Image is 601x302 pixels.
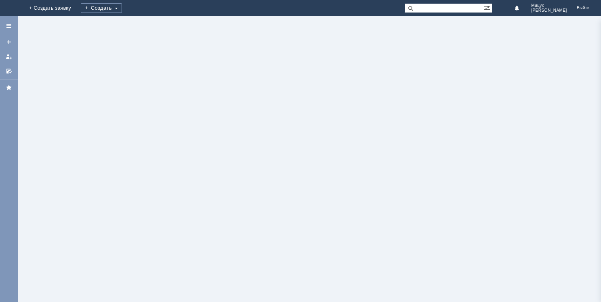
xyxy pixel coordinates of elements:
[2,50,15,63] a: Мои заявки
[2,36,15,48] a: Создать заявку
[531,8,567,13] span: [PERSON_NAME]
[531,3,567,8] span: Мицук
[484,4,492,11] span: Расширенный поиск
[81,3,122,13] div: Создать
[2,65,15,78] a: Мои согласования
